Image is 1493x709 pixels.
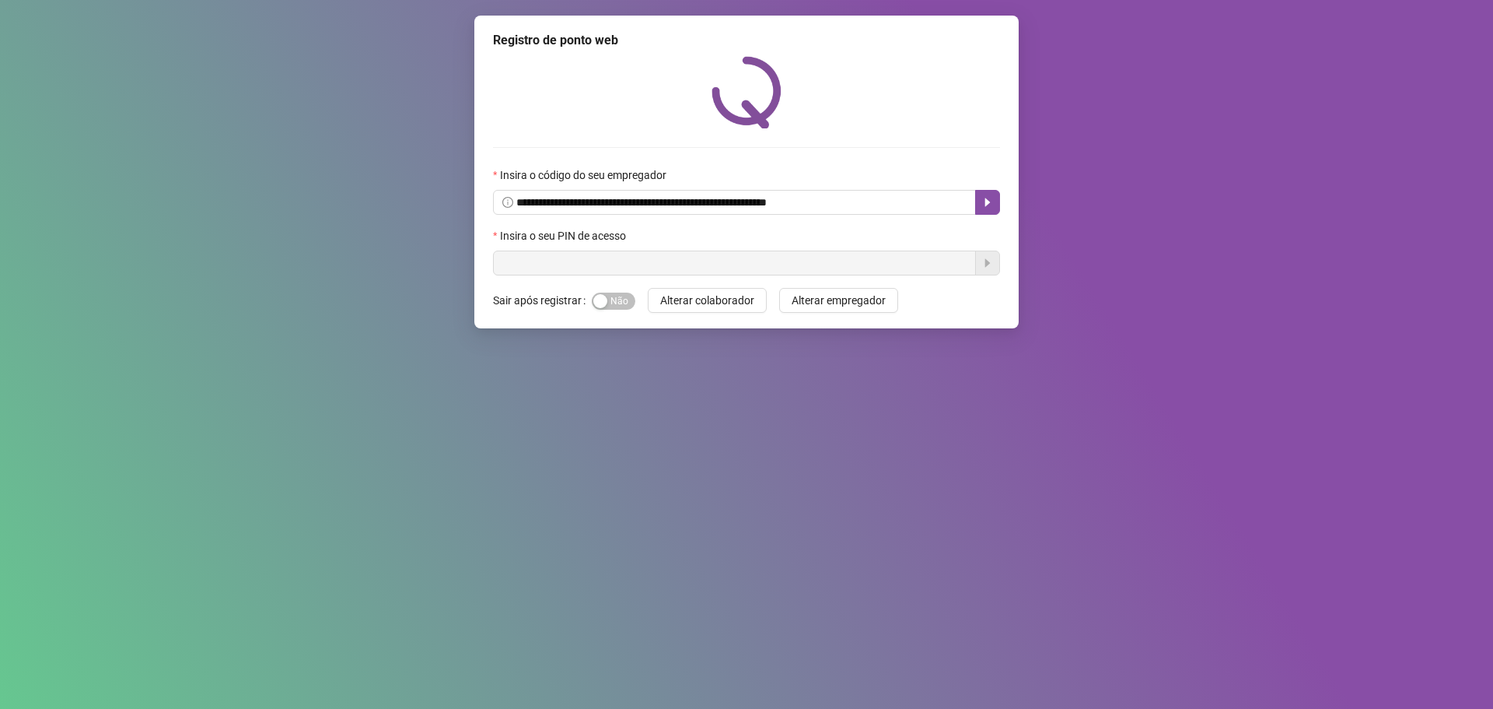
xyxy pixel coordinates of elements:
button: Alterar colaborador [648,288,767,313]
button: Alterar empregador [779,288,898,313]
span: Alterar empregador [792,292,886,309]
span: caret-right [981,196,994,209]
label: Insira o código do seu empregador [493,167,677,184]
span: info-circle [502,197,513,208]
label: Insira o seu PIN de acesso [493,227,636,244]
div: Registro de ponto web [493,31,1000,50]
img: QRPoint [712,56,781,128]
span: Alterar colaborador [660,292,754,309]
label: Sair após registrar [493,288,592,313]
